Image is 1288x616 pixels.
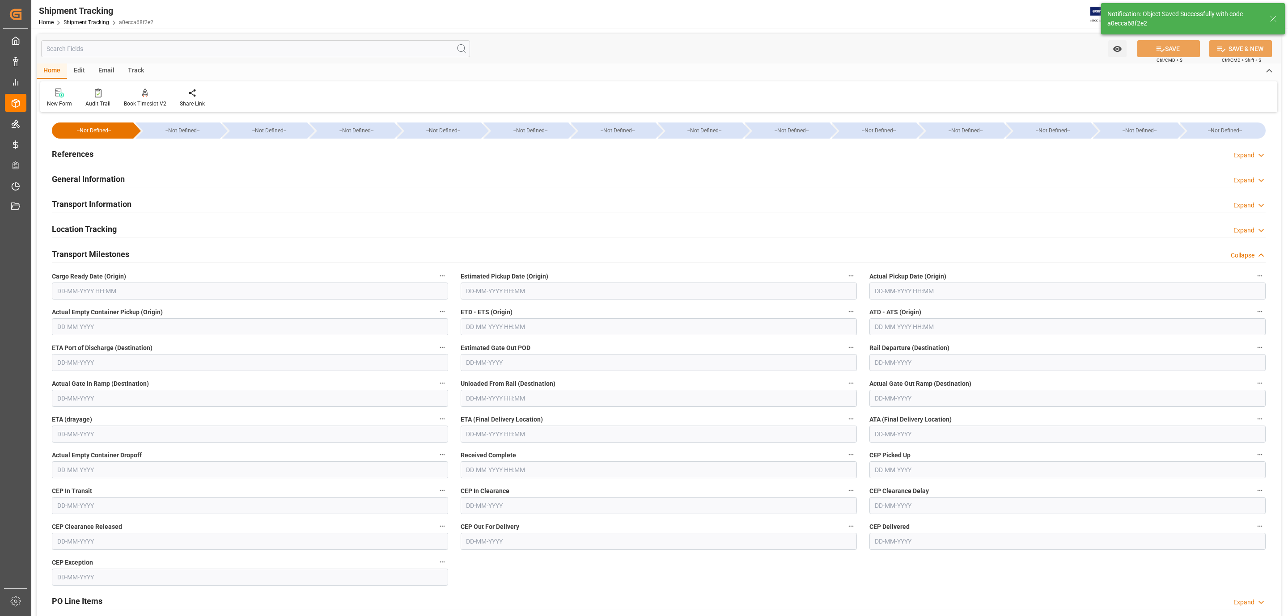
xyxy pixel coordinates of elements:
input: DD-MM-YYYY HH:MM [869,318,1266,335]
div: --Not Defined-- [841,122,917,139]
button: CEP Delivered [1254,520,1266,532]
span: Estimated Pickup Date (Origin) [461,272,548,281]
button: CEP In Transit [436,485,448,496]
div: --Not Defined-- [61,122,127,139]
button: ETA (drayage) [436,413,448,425]
button: Rail Departure (Destination) [1254,342,1266,353]
span: Actual Gate Out Ramp (Destination) [869,379,971,388]
div: Track [121,63,151,79]
input: DD-MM-YYYY HH:MM [461,318,857,335]
input: DD-MM-YYYY [869,497,1266,514]
div: --Not Defined-- [832,122,917,139]
input: DD-MM-YYYY [52,390,448,407]
a: Home [39,19,54,25]
span: CEP In Clearance [461,486,509,496]
button: ETA Port of Discharge (Destination) [436,342,448,353]
h2: References [52,148,93,160]
div: --Not Defined-- [406,122,482,139]
button: CEP Picked Up [1254,449,1266,460]
div: Shipment Tracking [39,4,153,17]
div: Expand [1233,598,1254,607]
input: DD-MM-YYYY [461,533,857,550]
div: --Not Defined-- [318,122,394,139]
span: ETA Port of Discharge (Destination) [52,343,153,353]
div: --Not Defined-- [571,122,656,139]
input: Search Fields [41,40,470,57]
button: Cargo Ready Date (Origin) [436,270,448,282]
div: --Not Defined-- [1015,122,1091,139]
input: DD-MM-YYYY [52,569,448,586]
button: Actual Gate Out Ramp (Destination) [1254,377,1266,389]
h2: General Information [52,173,125,185]
button: CEP In Clearance [845,485,857,496]
span: ATA (Final Delivery Location) [869,415,952,424]
div: Audit Trail [85,100,110,108]
button: CEP Clearance Released [436,520,448,532]
div: --Not Defined-- [1006,122,1091,139]
button: CEP Clearance Delay [1254,485,1266,496]
h2: Transport Milestones [52,248,129,260]
div: --Not Defined-- [492,122,568,139]
div: --Not Defined-- [667,122,743,139]
div: --Not Defined-- [144,122,220,139]
div: --Not Defined-- [1180,122,1266,139]
span: ETA (Final Delivery Location) [461,415,543,424]
div: --Not Defined-- [580,122,656,139]
img: Exertis%20JAM%20-%20Email%20Logo.jpg_1722504956.jpg [1090,7,1121,22]
input: DD-MM-YYYY [52,318,448,335]
div: --Not Defined-- [919,122,1004,139]
button: ATD - ATS (Origin) [1254,306,1266,317]
div: --Not Defined-- [658,122,743,139]
input: DD-MM-YYYY [52,426,448,443]
div: --Not Defined-- [754,122,830,139]
button: SAVE [1137,40,1200,57]
button: Unloaded From Rail (Destination) [845,377,857,389]
div: --Not Defined-- [1102,122,1178,139]
div: --Not Defined-- [1093,122,1178,139]
button: Actual Gate In Ramp (Destination) [436,377,448,389]
div: --Not Defined-- [222,122,307,139]
span: CEP Exception [52,558,93,567]
div: --Not Defined-- [928,122,1004,139]
input: DD-MM-YYYY [869,354,1266,371]
div: Edit [67,63,92,79]
div: --Not Defined-- [397,122,482,139]
div: Book Timeslot V2 [124,100,166,108]
button: Received Complete [845,449,857,460]
h2: PO Line Items [52,595,102,607]
span: ETD - ETS (Origin) [461,308,513,317]
span: Actual Empty Container Dropoff [52,451,142,460]
div: Share Link [180,100,205,108]
div: --Not Defined-- [309,122,394,139]
button: ETA (Final Delivery Location) [845,413,857,425]
div: Expand [1233,176,1254,185]
div: --Not Defined-- [1189,122,1261,139]
input: DD-MM-YYYY HH:MM [461,461,857,478]
h2: Location Tracking [52,223,117,235]
span: Ctrl/CMD + S [1157,57,1182,63]
button: Estimated Gate Out POD [845,342,857,353]
button: ETD - ETS (Origin) [845,306,857,317]
button: Estimated Pickup Date (Origin) [845,270,857,282]
span: ETA (drayage) [52,415,92,424]
div: Notification: Object Saved Successfully with code a0ecca68f2e2 [1107,9,1261,28]
input: DD-MM-YYYY [461,354,857,371]
input: DD-MM-YYYY HH:MM [461,390,857,407]
input: DD-MM-YYYY [52,461,448,478]
div: Expand [1233,226,1254,235]
span: Cargo Ready Date (Origin) [52,272,126,281]
span: CEP Clearance Delay [869,486,929,496]
div: --Not Defined-- [483,122,568,139]
div: Collapse [1231,251,1254,260]
input: DD-MM-YYYY [52,354,448,371]
button: Actual Pickup Date (Origin) [1254,270,1266,282]
div: Expand [1233,151,1254,160]
span: CEP Picked Up [869,451,911,460]
input: DD-MM-YYYY [52,533,448,550]
div: New Form [47,100,72,108]
div: Home [37,63,67,79]
div: --Not Defined-- [231,122,307,139]
span: Actual Gate In Ramp (Destination) [52,379,149,388]
span: Estimated Gate Out POD [461,343,530,353]
input: DD-MM-YYYY [869,390,1266,407]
